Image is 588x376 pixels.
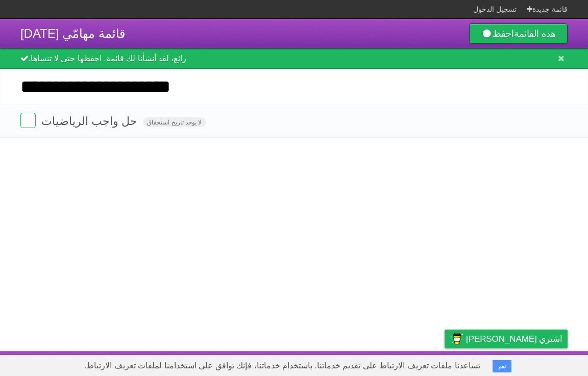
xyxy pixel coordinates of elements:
[445,330,568,348] a: اشتري [PERSON_NAME]
[466,334,562,344] font: اشتري [PERSON_NAME]
[147,119,202,126] font: لا يوجد تاريخ استحقاق
[473,5,517,13] font: تسجيل الدخول
[493,360,511,372] button: نعم
[331,354,342,373] a: عن
[41,115,137,128] font: حل واجب الرياضيات
[514,29,556,39] font: هذه القائمة
[437,354,468,373] a: خصوصية
[401,354,424,373] a: شروط
[84,361,480,370] font: تساعدنا ملفات تعريف الارتباط على تقديم خدماتنا. باستخدام خدماتنا، فإنك توافق على استخدامنا لملفات...
[20,27,125,40] font: قائمة مهامّي [DATE]
[532,5,568,13] font: قائمة جديدة
[29,54,186,63] font: رائع، لقد أنشأنا لك قائمة. احفظها حتى لا تنساها.
[469,23,568,44] a: احفظهذه القائمة
[450,330,463,347] img: اشتري لي قهوة
[20,113,36,128] label: منتهي
[355,354,389,373] a: المطورون
[480,354,568,373] a: اقترح [PERSON_NAME]
[498,363,506,369] font: نعم
[493,29,514,39] font: احفظ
